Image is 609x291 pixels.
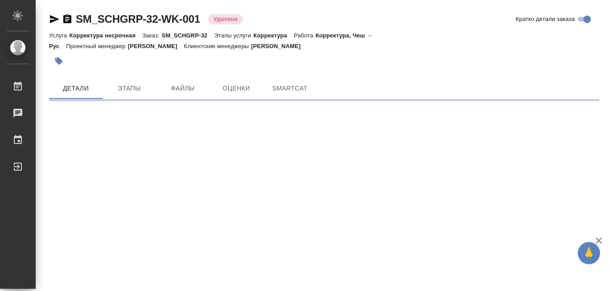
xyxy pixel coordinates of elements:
span: Оценки [215,83,258,94]
p: Услуга [49,32,69,39]
button: Добавить тэг [49,51,69,71]
a: SM_SCHGRP-32-WK-001 [76,13,200,25]
p: Этапы услуги [214,32,253,39]
p: Клиентские менеджеры [184,43,251,49]
span: Файлы [161,83,204,94]
p: Корректура [253,32,294,39]
p: [PERSON_NAME] [251,43,307,49]
button: 🙏 [578,242,600,264]
p: Работа [294,32,316,39]
button: Скопировать ссылку для ЯМессенджера [49,14,60,25]
p: Удалена [214,15,238,24]
span: Кратко детали заказа [516,15,575,24]
p: Проектный менеджер [66,43,128,49]
p: SM_SCHGRP-32 [162,32,214,39]
span: Детали [54,83,97,94]
span: SmartCat [268,83,311,94]
p: [PERSON_NAME] [128,43,184,49]
p: Корректура несрочная [69,32,142,39]
button: Скопировать ссылку [62,14,73,25]
span: 🙏 [581,244,597,262]
p: Заказ: [142,32,161,39]
span: Этапы [108,83,151,94]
